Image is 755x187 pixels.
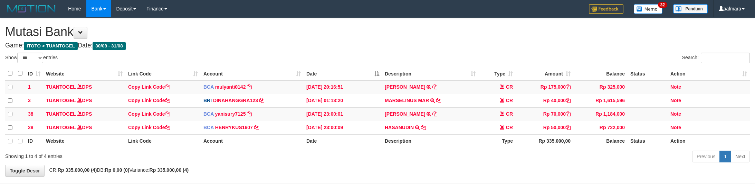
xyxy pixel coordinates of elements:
[43,107,125,121] td: DPS
[93,42,126,50] span: 30/08 - 31/08
[28,98,31,103] span: 3
[668,134,750,148] th: Action
[506,84,513,90] span: CR
[58,167,97,173] strong: Rp 335.000,00 (4)
[25,67,43,80] th: ID: activate to sort column ascending
[516,94,573,107] td: Rp 40,000
[17,53,43,63] select: Showentries
[682,53,750,63] label: Search:
[506,98,513,103] span: CR
[573,80,628,94] td: Rp 325,000
[215,111,246,117] a: yanisury7125
[516,67,573,80] th: Amount: activate to sort column ascending
[304,80,382,94] td: [DATE] 20:16:51
[43,94,125,107] td: DPS
[432,111,437,117] a: Copy RATNA DEWI to clipboard
[731,151,750,162] a: Next
[43,134,125,148] th: Website
[516,134,573,148] th: Rp 335.000,00
[658,2,667,8] span: 32
[478,134,516,148] th: Type
[43,121,125,134] td: DPS
[5,3,58,14] img: MOTION_logo.png
[634,4,663,14] img: Button%20Memo.svg
[43,80,125,94] td: DPS
[432,84,437,90] a: Copy JAJA JAHURI to clipboard
[304,67,382,80] th: Date: activate to sort column descending
[247,84,252,90] a: Copy mulyanti0142 to clipboard
[589,4,623,14] img: Feedback.jpg
[566,84,571,90] a: Copy Rp 175,000 to clipboard
[201,134,304,148] th: Account
[150,167,189,173] strong: Rp 335.000,00 (4)
[478,67,516,80] th: Type: activate to sort column ascending
[203,84,214,90] span: BCA
[5,25,750,39] h1: Mutasi Bank
[128,98,170,103] a: Copy Link Code
[516,80,573,94] td: Rp 175,000
[128,125,170,130] a: Copy Link Code
[670,125,681,130] a: Note
[670,98,681,103] a: Note
[46,98,76,103] a: TUANTOGEL
[128,84,170,90] a: Copy Link Code
[24,42,78,50] span: ITOTO > TUANTOGEL
[201,67,304,80] th: Account: activate to sort column ascending
[673,4,708,14] img: panduan.png
[203,98,212,103] span: BRI
[566,98,571,103] a: Copy Rp 40,000 to clipboard
[573,107,628,121] td: Rp 1,184,000
[385,111,425,117] a: [PERSON_NAME]
[573,94,628,107] td: Rp 1,615,596
[566,111,571,117] a: Copy Rp 70,000 to clipboard
[203,111,214,117] span: BCA
[573,67,628,80] th: Balance
[628,134,668,148] th: Status
[203,125,214,130] span: BCA
[701,53,750,63] input: Search:
[247,111,252,117] a: Copy yanisury7125 to clipboard
[436,98,441,103] a: Copy MARSELINUS MAR to clipboard
[5,150,309,160] div: Showing 1 to 4 of 4 entries
[304,121,382,134] td: [DATE] 23:00:09
[25,134,43,148] th: ID
[5,42,750,49] h4: Game: Date:
[566,125,571,130] a: Copy Rp 50,000 to clipboard
[46,84,76,90] a: TUANTOGEL
[385,125,414,130] a: HASANUDIN
[43,67,125,80] th: Website: activate to sort column ascending
[573,134,628,148] th: Balance
[670,84,681,90] a: Note
[105,167,130,173] strong: Rp 0,00 (0)
[259,98,264,103] a: Copy DINAHANGGRA123 to clipboard
[28,84,31,90] span: 1
[254,125,259,130] a: Copy HENRYKUS1607 to clipboard
[573,121,628,134] td: Rp 722,000
[304,94,382,107] td: [DATE] 01:13:20
[213,98,258,103] a: DINAHANGGRA123
[5,53,58,63] label: Show entries
[670,111,681,117] a: Note
[506,125,513,130] span: CR
[385,84,425,90] a: [PERSON_NAME]
[382,134,478,148] th: Description
[692,151,720,162] a: Previous
[385,98,429,103] a: MARSELINUS MAR
[215,125,253,130] a: HENRYKUS1607
[516,107,573,121] td: Rp 70,000
[628,67,668,80] th: Status
[719,151,731,162] a: 1
[128,111,170,117] a: Copy Link Code
[215,84,246,90] a: mulyanti0142
[46,167,189,173] span: CR: DB: Variance:
[5,165,45,177] a: Toggle Descr
[668,67,750,80] th: Action: activate to sort column ascending
[125,67,201,80] th: Link Code: activate to sort column ascending
[516,121,573,134] td: Rp 50,000
[28,125,34,130] span: 28
[304,134,382,148] th: Date
[421,125,426,130] a: Copy HASANUDIN to clipboard
[304,107,382,121] td: [DATE] 23:00:01
[28,111,34,117] span: 38
[506,111,513,117] span: CR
